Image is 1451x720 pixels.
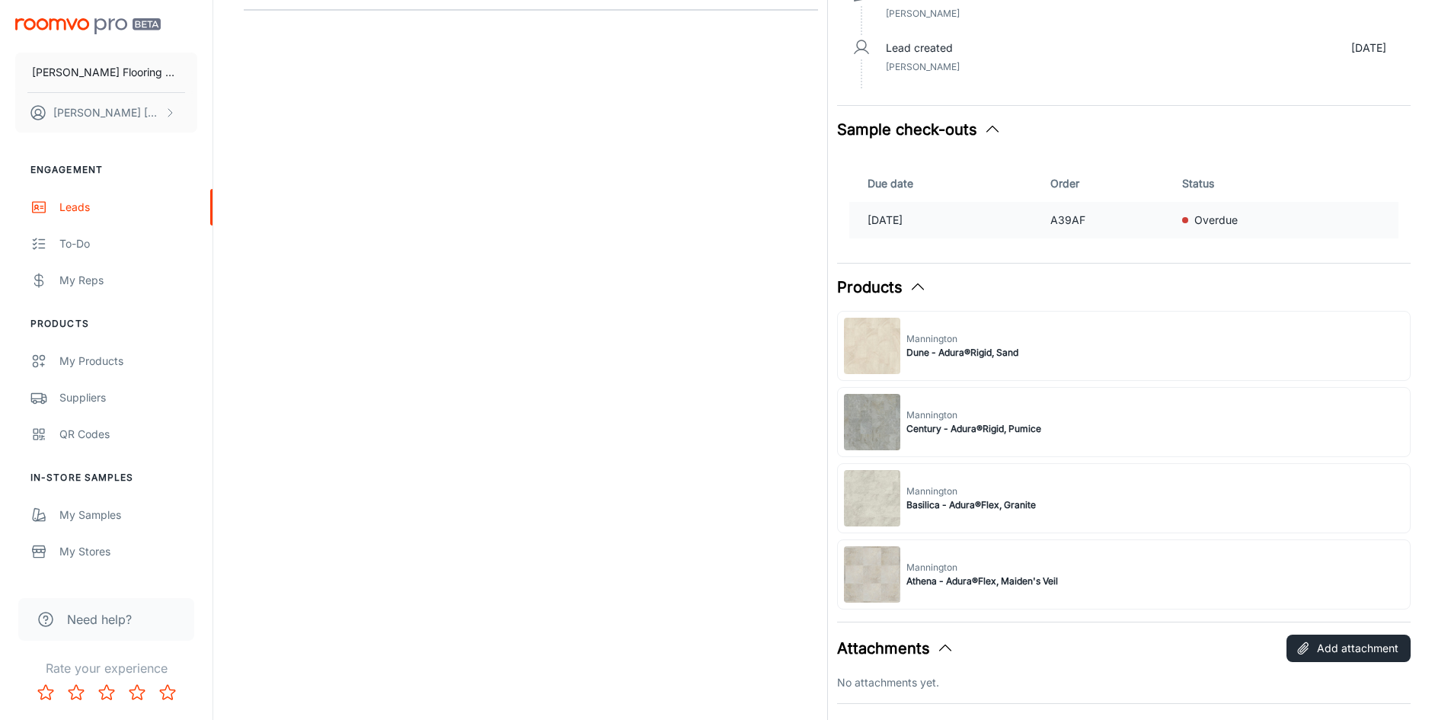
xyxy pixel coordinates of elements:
button: Sample check-outs [837,118,1002,141]
div: My Samples [59,507,197,523]
div: QR Codes [59,426,197,443]
p: [DATE] [1351,40,1386,56]
div: My Stores [59,543,197,560]
button: Products [837,276,927,299]
span: [PERSON_NAME] [886,8,960,19]
p: [PERSON_NAME] [PERSON_NAME] [53,104,161,121]
p: Overdue [1194,212,1238,229]
div: My Products [59,353,197,370]
div: Suppliers [59,389,197,406]
th: Order [1044,165,1176,202]
button: Rate 4 star [122,677,152,708]
button: [PERSON_NAME] [PERSON_NAME] [15,93,197,133]
p: [DATE] [868,212,1038,229]
span: Mannington [906,561,1058,574]
span: [PERSON_NAME] [886,61,960,72]
th: Due date [849,165,1044,202]
p: [PERSON_NAME] Flooring Center [32,64,181,81]
button: Rate 2 star [61,677,91,708]
button: Rate 5 star [152,677,183,708]
div: Leads [59,199,197,216]
span: Mannington [906,332,1018,346]
button: [PERSON_NAME] Flooring Center [15,53,197,92]
p: A39AF [1050,212,1170,229]
img: Roomvo PRO Beta [15,18,161,34]
span: Mannington [906,408,1041,422]
button: Attachments [837,637,954,660]
span: Dune - Adura®Rigid, Sand [906,346,1018,360]
span: Athena - Adura®Flex, Maiden's Veil [906,574,1058,588]
button: Add attachment [1286,635,1411,662]
span: Century - Adura®Rigid, Pumice [906,422,1041,436]
th: Status [1176,165,1399,202]
p: Lead created [886,40,953,56]
p: Rate your experience [12,659,200,677]
div: My Reps [59,272,197,289]
button: Rate 1 star [30,677,61,708]
div: To-do [59,235,197,252]
p: No attachments yet. [837,674,1411,691]
button: Rate 3 star [91,677,122,708]
span: Need help? [67,610,132,629]
span: Mannington [906,485,1036,498]
span: Basilica - Adura®Flex, Granite [906,498,1036,512]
